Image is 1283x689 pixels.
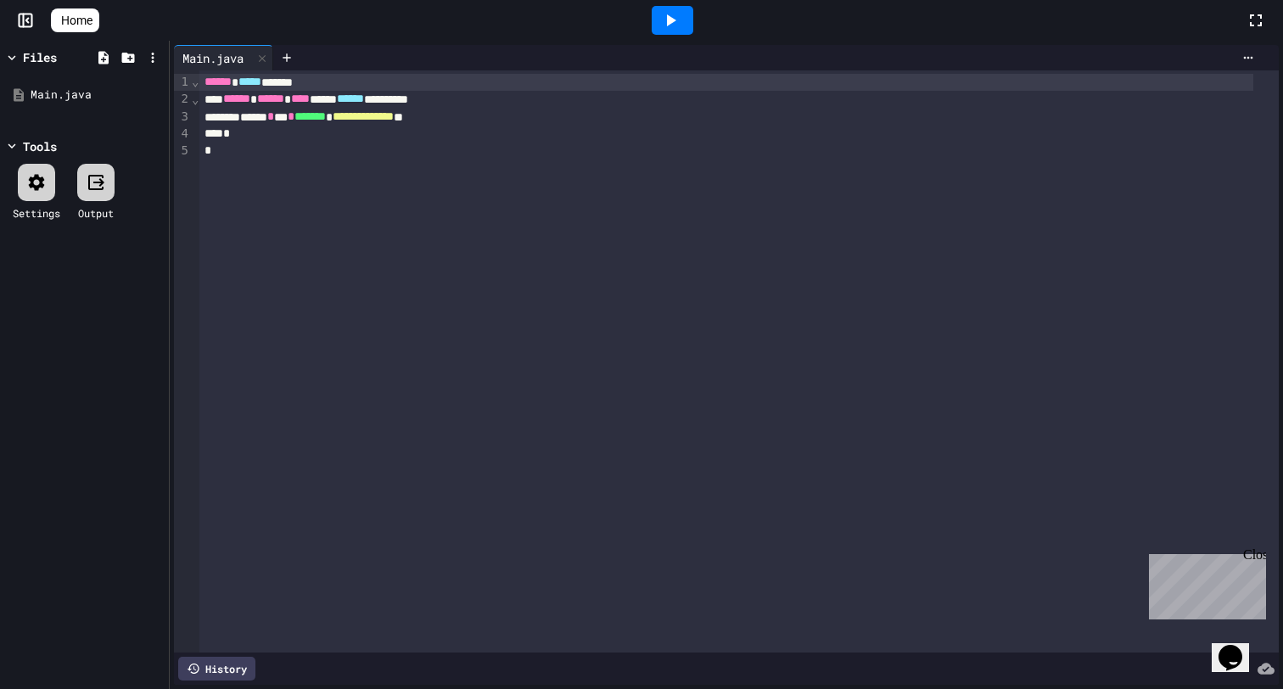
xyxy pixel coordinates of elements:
[51,8,99,32] a: Home
[174,143,191,160] div: 5
[13,205,60,221] div: Settings
[1142,547,1266,619] iframe: chat widget
[31,87,163,104] div: Main.java
[7,7,117,108] div: Chat with us now!Close
[178,657,255,681] div: History
[174,74,191,91] div: 1
[191,75,199,88] span: Fold line
[23,137,57,155] div: Tools
[1212,621,1266,672] iframe: chat widget
[174,45,273,70] div: Main.java
[191,92,199,106] span: Fold line
[78,205,114,221] div: Output
[174,126,191,143] div: 4
[174,109,191,126] div: 3
[23,48,57,66] div: Files
[174,49,252,67] div: Main.java
[61,12,92,29] span: Home
[174,91,191,108] div: 2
